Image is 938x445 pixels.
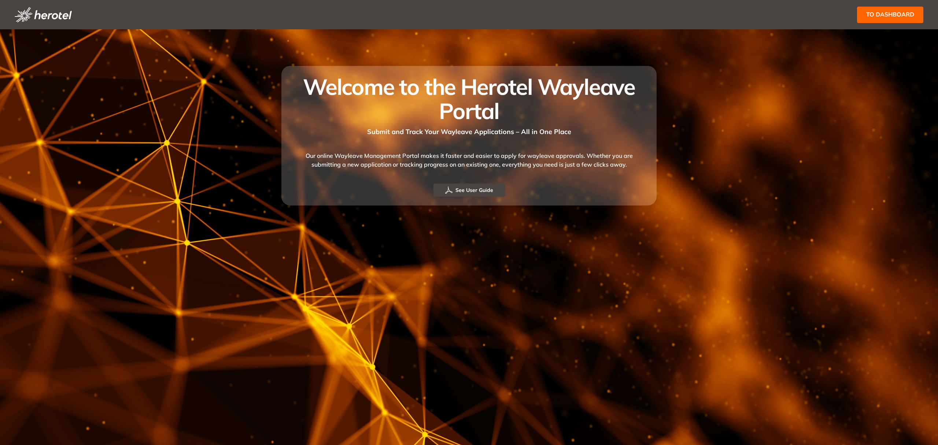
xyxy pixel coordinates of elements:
span: to dashboard [866,10,914,19]
span: Welcome to the Herotel Wayleave Portal [303,73,635,125]
div: Submit and Track Your Wayleave Applications – All in One Place [290,123,648,137]
img: logo [15,7,72,22]
button: to dashboard [857,7,923,23]
button: See User Guide [433,183,505,197]
div: Our online Wayleave Management Portal makes it faster and easier to apply for wayleave approvals.... [290,137,648,183]
span: See User Guide [455,186,493,194]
